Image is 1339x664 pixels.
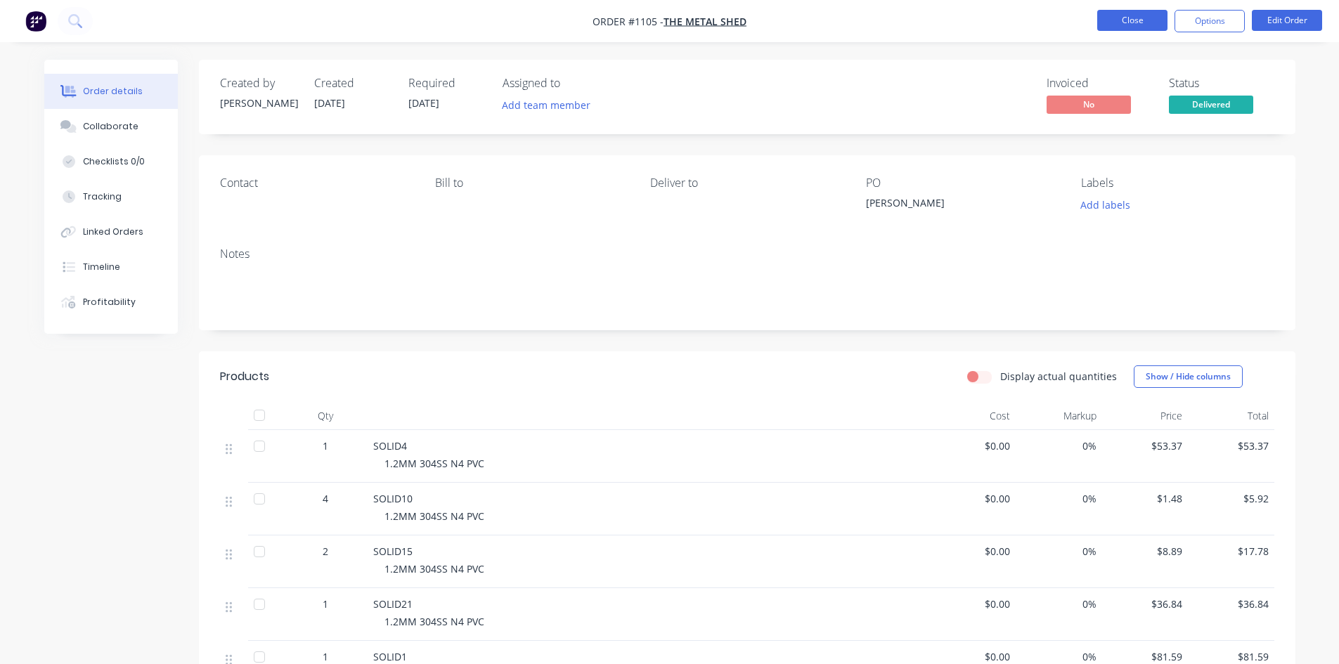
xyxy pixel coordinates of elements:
[936,649,1011,664] span: $0.00
[503,96,598,115] button: Add team member
[220,77,297,90] div: Created by
[1102,402,1189,430] div: Price
[1194,438,1269,453] span: $53.37
[494,96,597,115] button: Add team member
[1108,491,1183,506] span: $1.48
[1194,491,1269,506] span: $5.92
[44,74,178,109] button: Order details
[220,247,1274,261] div: Notes
[1016,402,1102,430] div: Markup
[408,77,486,90] div: Required
[323,438,328,453] span: 1
[1194,649,1269,664] span: $81.59
[435,176,628,190] div: Bill to
[866,176,1059,190] div: PO
[44,249,178,285] button: Timeline
[1169,96,1253,113] span: Delivered
[323,649,328,664] span: 1
[1108,649,1183,664] span: $81.59
[384,509,484,523] span: 1.2MM 304SS N4 PVC
[1021,491,1097,506] span: 0%
[936,491,1011,506] span: $0.00
[283,402,368,430] div: Qty
[1081,176,1274,190] div: Labels
[44,109,178,144] button: Collaborate
[1108,438,1183,453] span: $53.37
[1108,544,1183,559] span: $8.89
[1108,597,1183,611] span: $36.84
[373,439,407,453] span: SOLID4
[314,77,392,90] div: Created
[1047,96,1131,113] span: No
[83,296,136,308] div: Profitability
[373,545,413,558] span: SOLID15
[384,457,484,470] span: 1.2MM 304SS N4 PVC
[373,650,407,663] span: SOLID1
[1021,649,1097,664] span: 0%
[503,77,643,90] div: Assigned to
[1097,10,1167,31] button: Close
[408,96,439,110] span: [DATE]
[1021,544,1097,559] span: 0%
[83,120,138,133] div: Collaborate
[83,85,143,98] div: Order details
[83,261,120,273] div: Timeline
[373,597,413,611] span: SOLID21
[1073,195,1138,214] button: Add labels
[384,562,484,575] span: 1.2MM 304SS N4 PVC
[1194,544,1269,559] span: $17.78
[314,96,345,110] span: [DATE]
[1169,96,1253,117] button: Delivered
[25,11,46,32] img: Factory
[1021,597,1097,611] span: 0%
[930,402,1016,430] div: Cost
[936,438,1011,453] span: $0.00
[664,15,746,28] a: THE METAL SHED
[936,544,1011,559] span: $0.00
[44,179,178,214] button: Tracking
[936,597,1011,611] span: $0.00
[323,597,328,611] span: 1
[83,155,145,168] div: Checklists 0/0
[220,96,297,110] div: [PERSON_NAME]
[323,491,328,506] span: 4
[1252,10,1322,31] button: Edit Order
[44,285,178,320] button: Profitability
[1021,438,1097,453] span: 0%
[1134,365,1243,388] button: Show / Hide columns
[1188,402,1274,430] div: Total
[83,226,143,238] div: Linked Orders
[220,176,413,190] div: Contact
[384,615,484,628] span: 1.2MM 304SS N4 PVC
[593,15,664,28] span: Order #1105 -
[866,195,1042,215] div: [PERSON_NAME]
[1000,369,1117,384] label: Display actual quantities
[1194,597,1269,611] span: $36.84
[220,368,269,385] div: Products
[44,214,178,249] button: Linked Orders
[650,176,843,190] div: Deliver to
[373,492,413,505] span: SOLID10
[44,144,178,179] button: Checklists 0/0
[1175,10,1245,32] button: Options
[323,544,328,559] span: 2
[1169,77,1274,90] div: Status
[83,190,122,203] div: Tracking
[1047,77,1152,90] div: Invoiced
